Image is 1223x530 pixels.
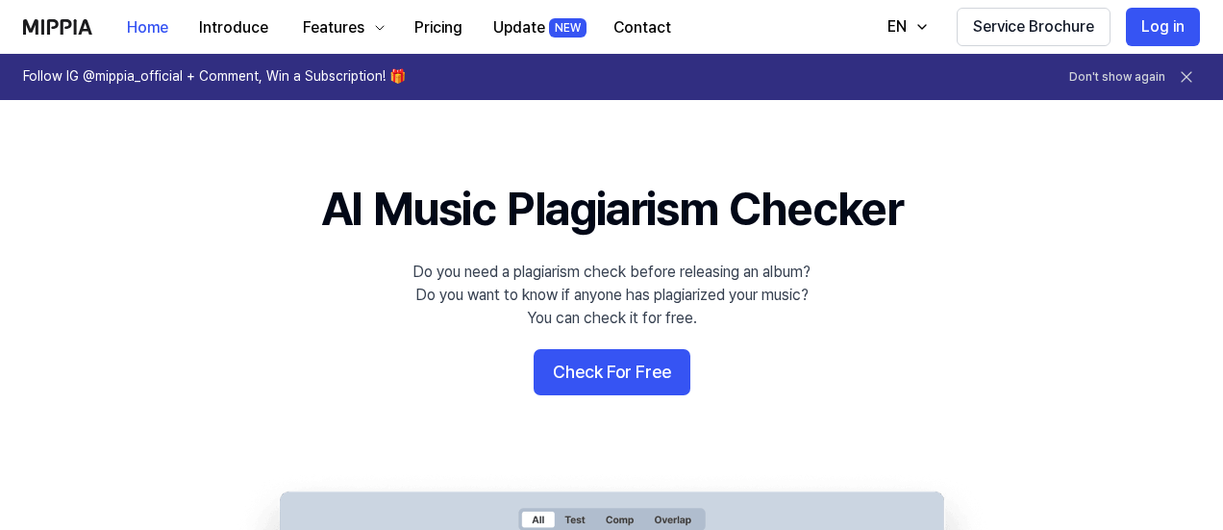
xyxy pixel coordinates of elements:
[884,15,911,38] div: EN
[321,177,903,241] h1: AI Music Plagiarism Checker
[478,1,598,54] a: UpdateNEW
[299,16,368,39] div: Features
[23,67,406,87] h1: Follow IG @mippia_official + Comment, Win a Subscription! 🎁
[549,18,587,38] div: NEW
[284,9,399,47] button: Features
[23,19,92,35] img: logo
[184,9,284,47] button: Introduce
[598,9,686,47] button: Contact
[399,9,478,47] button: Pricing
[478,9,598,47] button: UpdateNEW
[1126,8,1200,46] button: Log in
[868,8,941,46] button: EN
[1069,69,1165,86] button: Don't show again
[412,261,811,330] div: Do you need a plagiarism check before releasing an album? Do you want to know if anyone has plagi...
[112,1,184,54] a: Home
[957,8,1111,46] button: Service Brochure
[112,9,184,47] button: Home
[534,349,690,395] button: Check For Free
